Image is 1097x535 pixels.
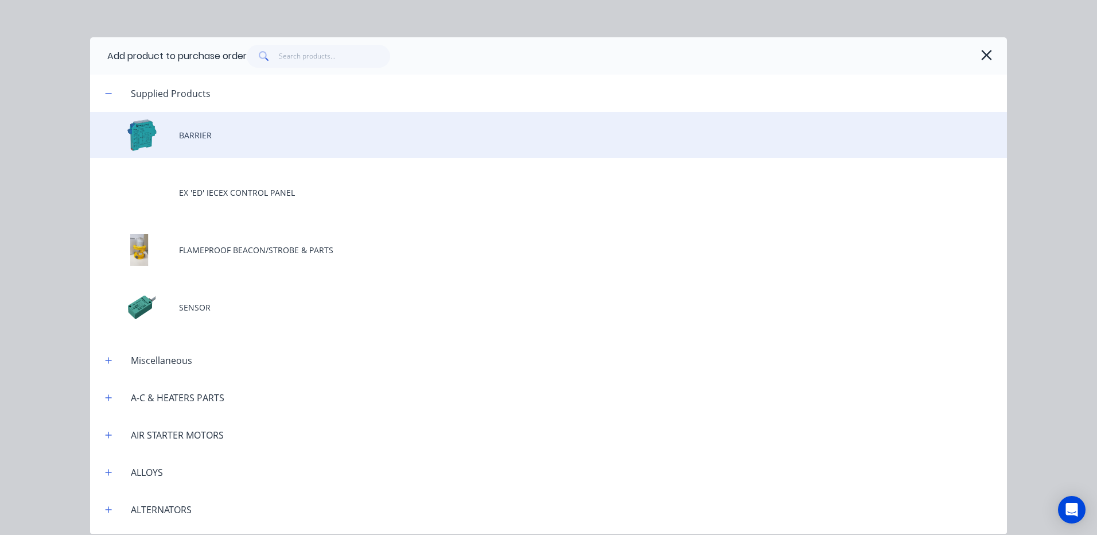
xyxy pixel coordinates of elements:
input: Search products... [279,45,391,68]
div: Add product to purchase order [107,49,247,63]
div: Miscellaneous [122,354,201,367]
div: A-C & HEATERS PARTS [122,391,234,405]
div: Supplied Products [122,87,220,100]
div: ALTERNATORS [122,503,201,517]
div: AIR STARTER MOTORS [122,428,233,442]
div: ALLOYS [122,466,172,479]
div: Open Intercom Messenger [1058,496,1086,524]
